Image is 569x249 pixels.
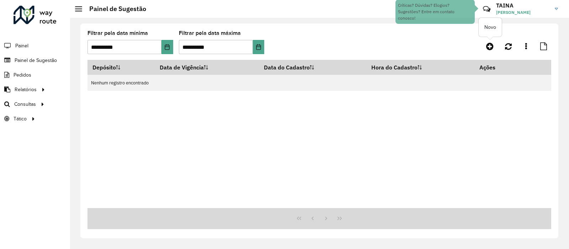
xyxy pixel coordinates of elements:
label: Filtrar pela data máxima [179,29,241,37]
span: Painel [15,42,28,50]
th: Data do Cadastro [259,60,366,75]
th: Data de Vigência [155,60,259,75]
span: Painel de Sugestão [15,57,57,64]
span: Pedidos [14,71,31,79]
button: Choose Date [161,40,173,54]
th: Ações [474,60,517,75]
label: Filtrar pela data mínima [87,29,148,37]
td: Nenhum registro encontrado [87,75,551,91]
a: Contato Rápido [479,1,494,17]
h3: TAINA [496,2,549,9]
span: Tático [14,115,27,123]
span: [PERSON_NAME] [496,9,549,16]
span: Consultas [14,100,36,108]
div: Novo [479,18,502,37]
th: Hora do Cadastro [366,60,474,75]
th: Depósito [87,60,155,75]
button: Choose Date [253,40,264,54]
h2: Painel de Sugestão [82,5,146,13]
span: Relatórios [15,86,37,93]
